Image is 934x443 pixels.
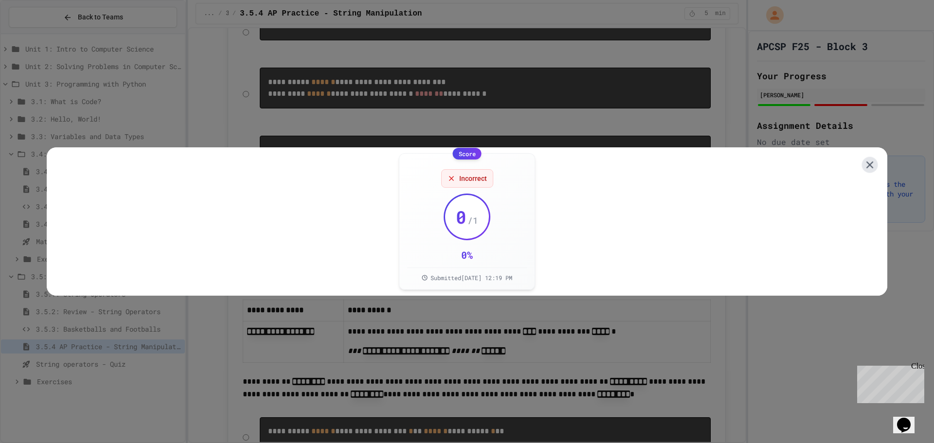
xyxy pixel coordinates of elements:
[467,213,478,227] span: / 1
[459,174,487,183] span: Incorrect
[431,274,512,282] span: Submitted [DATE] 12:19 PM
[461,248,473,262] div: 0 %
[853,362,924,403] iframe: chat widget
[453,148,482,159] div: Score
[456,207,467,227] span: 0
[893,404,924,433] iframe: chat widget
[4,4,67,62] div: Chat with us now!Close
